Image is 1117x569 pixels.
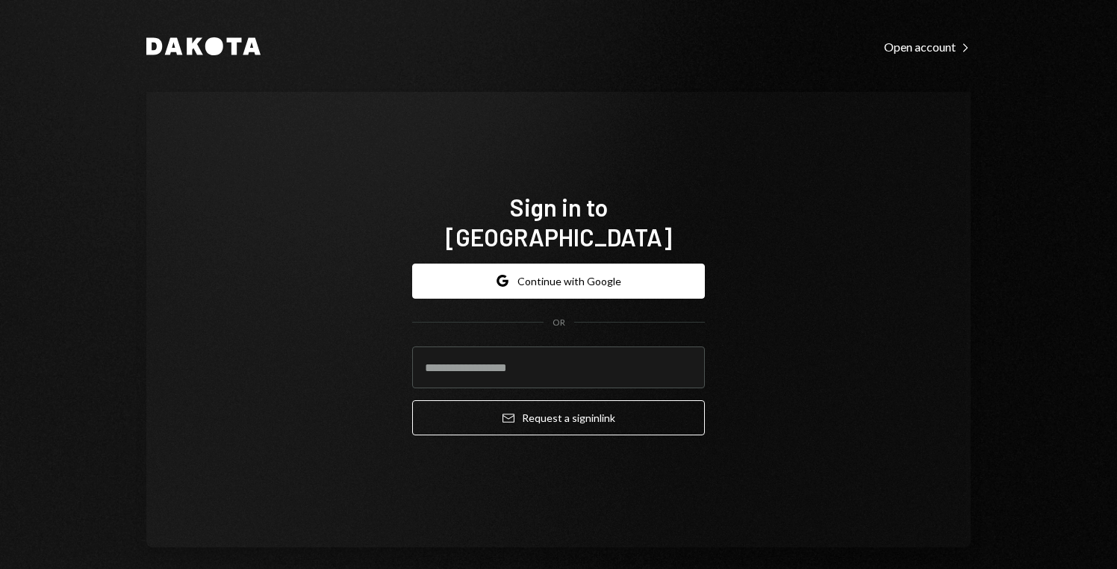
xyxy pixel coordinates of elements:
a: Open account [884,38,971,55]
h1: Sign in to [GEOGRAPHIC_DATA] [412,192,705,252]
div: OR [553,317,565,329]
div: Open account [884,40,971,55]
button: Continue with Google [412,264,705,299]
button: Request a signinlink [412,400,705,435]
